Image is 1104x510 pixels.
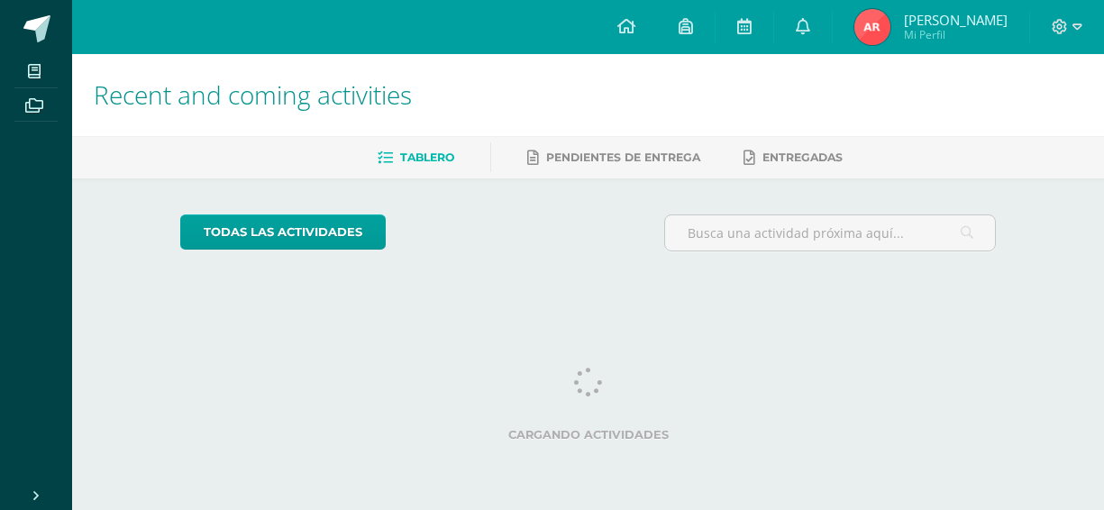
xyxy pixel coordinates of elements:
a: Tablero [378,143,454,172]
input: Busca una actividad próxima aquí... [665,215,995,250]
span: [PERSON_NAME] [904,11,1008,29]
a: Pendientes de entrega [527,143,700,172]
span: Entregadas [762,150,843,164]
label: Cargando actividades [180,428,996,442]
span: Tablero [400,150,454,164]
span: Pendientes de entrega [546,150,700,164]
a: Entregadas [744,143,843,172]
span: Mi Perfil [904,27,1008,42]
a: todas las Actividades [180,214,386,250]
span: Recent and coming activities [94,77,412,112]
img: c9bcb59223d60cba950dd4d66ce03bcc.png [854,9,890,45]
